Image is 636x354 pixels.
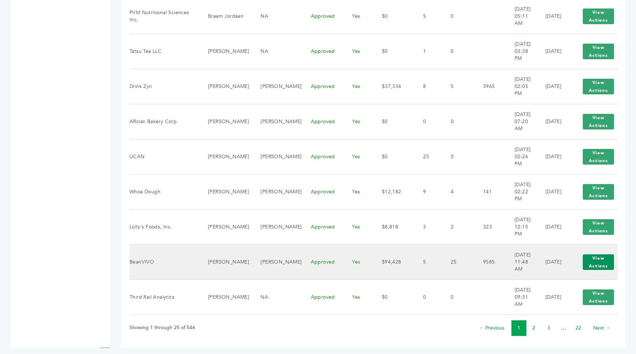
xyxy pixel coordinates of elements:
[302,104,344,139] td: Approved
[583,289,614,305] button: View Actions
[442,139,474,174] td: 0
[373,174,415,209] td: $12,182
[199,139,252,174] td: [PERSON_NAME]
[343,209,373,244] td: Yes
[576,325,581,331] a: 22
[302,244,344,280] td: Approved
[414,104,442,139] td: 0
[302,139,344,174] td: Approved
[343,174,373,209] td: Yes
[130,104,199,139] td: ARclan Bakery Corp
[442,104,474,139] td: 0
[442,174,474,209] td: 4
[506,280,537,315] td: [DATE] 09:31 AM
[199,244,252,280] td: [PERSON_NAME]
[583,114,614,129] button: View Actions
[506,244,537,280] td: [DATE] 11:48 AM
[252,34,302,69] td: NA
[517,325,520,331] a: 1
[442,69,474,104] td: 5
[506,139,537,174] td: [DATE] 02:26 PM
[199,34,252,69] td: [PERSON_NAME]
[130,209,199,244] td: Lolly's Foods, Inc.
[537,209,570,244] td: [DATE]
[474,244,506,280] td: 9585
[373,280,415,315] td: $0
[583,9,614,24] button: View Actions
[506,174,537,209] td: [DATE] 02:22 PM
[442,280,474,315] td: 0
[583,184,614,200] button: View Actions
[442,209,474,244] td: 2
[537,139,570,174] td: [DATE]
[537,104,570,139] td: [DATE]
[302,69,344,104] td: Approved
[474,174,506,209] td: 141
[130,139,199,174] td: UCAN
[537,69,570,104] td: [DATE]
[199,104,252,139] td: [PERSON_NAME]
[373,209,415,244] td: $8,818
[302,174,344,209] td: Approved
[414,174,442,209] td: 9
[199,209,252,244] td: [PERSON_NAME]
[199,69,252,104] td: [PERSON_NAME]
[442,34,474,69] td: 0
[343,104,373,139] td: Yes
[343,244,373,280] td: Yes
[373,34,415,69] td: $0
[302,280,344,315] td: Approved
[343,139,373,174] td: Yes
[343,34,373,69] td: Yes
[583,149,614,165] button: View Actions
[479,325,504,331] a: ← Previous
[442,244,474,280] td: 25
[506,69,537,104] td: [DATE] 02:05 PM
[474,69,506,104] td: 3965
[373,69,415,104] td: $37,334
[199,174,252,209] td: [PERSON_NAME]
[414,34,442,69] td: 1
[252,104,302,139] td: [PERSON_NAME]
[506,104,537,139] td: [DATE] 07:20 AM
[583,219,614,235] button: View Actions
[373,104,415,139] td: $0
[252,69,302,104] td: [PERSON_NAME]
[414,244,442,280] td: 5
[130,244,199,280] td: BeanVIVO
[130,34,199,69] td: Tatsu Tea LLC
[252,174,302,209] td: [PERSON_NAME]
[532,325,535,331] a: 2
[302,34,344,69] td: Approved
[537,280,570,315] td: [DATE]
[252,280,302,315] td: NA
[414,139,442,174] td: 25
[583,79,614,94] button: View Actions
[373,139,415,174] td: $0
[537,34,570,69] td: [DATE]
[414,69,442,104] td: 8
[130,323,195,332] p: Showing 1 through 25 of 546
[537,174,570,209] td: [DATE]
[130,174,199,209] td: Whoa Dough
[373,244,415,280] td: $94,428
[130,280,199,315] td: Third Rail Analytics
[474,209,506,244] td: 323
[302,209,344,244] td: Approved
[593,325,610,331] a: Next →
[252,209,302,244] td: [PERSON_NAME]
[506,34,537,69] td: [DATE] 03:38 PM
[414,280,442,315] td: 0
[547,325,550,331] a: 3
[252,139,302,174] td: [PERSON_NAME]
[583,254,614,270] button: View Actions
[130,69,199,104] td: Drink Zyn
[343,69,373,104] td: Yes
[343,280,373,315] td: Yes
[583,44,614,59] button: View Actions
[556,320,571,336] li: …
[414,209,442,244] td: 3
[506,209,537,244] td: [DATE] 12:15 PM
[252,244,302,280] td: [PERSON_NAME]
[199,280,252,315] td: [PERSON_NAME]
